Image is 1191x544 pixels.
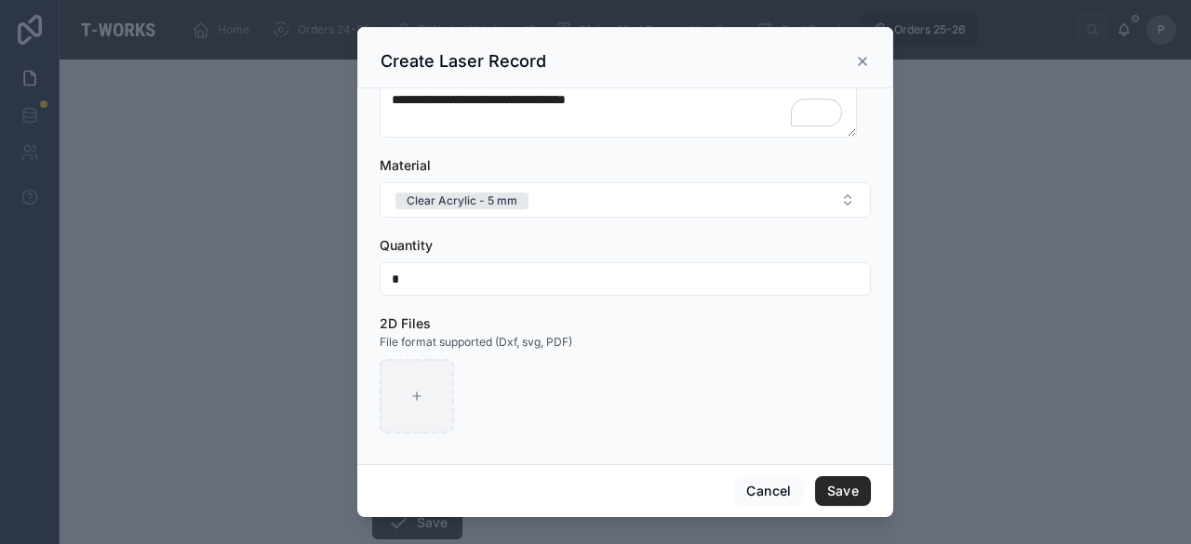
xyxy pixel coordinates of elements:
span: Material [380,157,431,173]
span: 2D Files [380,315,431,331]
span: Quantity [380,237,433,253]
button: Select Button [380,182,871,218]
h3: Create Laser Record [381,50,546,73]
span: File format supported (Dxf, svg, PDF) [380,335,572,350]
button: Cancel [734,476,803,506]
div: Clear Acrylic - 5 mm [407,192,517,209]
textarea: To enrich screen reader interactions, please activate Accessibility in Grammarly extension settings [380,82,857,138]
button: Save [815,476,871,506]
